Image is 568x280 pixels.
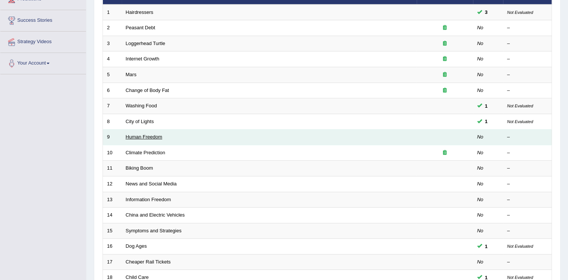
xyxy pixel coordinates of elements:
[477,228,484,233] em: No
[103,145,122,161] td: 10
[103,5,122,20] td: 1
[482,102,491,110] span: You cannot take this question anymore
[126,56,160,62] a: Internet Growth
[103,254,122,270] td: 17
[477,25,484,30] em: No
[507,56,548,63] div: –
[477,181,484,187] em: No
[103,192,122,208] td: 13
[103,208,122,223] td: 14
[477,41,484,46] em: No
[507,10,533,15] small: Not Evaluated
[126,274,149,280] a: Child Care
[507,87,548,94] div: –
[507,40,548,47] div: –
[507,119,533,124] small: Not Evaluated
[482,242,491,250] span: You cannot take this question anymore
[477,150,484,155] em: No
[103,161,122,176] td: 11
[126,150,166,155] a: Climate Prediction
[507,275,533,280] small: Not Evaluated
[126,72,137,77] a: Mars
[126,243,147,249] a: Dog Ages
[103,129,122,145] td: 9
[103,20,122,36] td: 2
[103,67,122,83] td: 5
[103,176,122,192] td: 12
[126,165,153,171] a: Biking Boom
[421,40,469,47] div: Exam occurring question
[507,24,548,32] div: –
[477,134,484,140] em: No
[507,104,533,108] small: Not Evaluated
[421,71,469,78] div: Exam occurring question
[0,10,86,29] a: Success Stories
[507,244,533,248] small: Not Evaluated
[126,119,154,124] a: City of Lights
[421,149,469,157] div: Exam occurring question
[507,196,548,203] div: –
[126,103,157,108] a: Washing Food
[477,72,484,77] em: No
[477,259,484,265] em: No
[126,197,171,202] a: Information Freedom
[126,25,155,30] a: Peasant Debt
[103,36,122,51] td: 3
[477,165,484,171] em: No
[103,51,122,67] td: 4
[126,9,154,15] a: Hairdressers
[482,8,491,16] span: You cannot take this question anymore
[103,114,122,129] td: 8
[103,223,122,239] td: 15
[507,181,548,188] div: –
[421,56,469,63] div: Exam occurring question
[507,165,548,172] div: –
[507,149,548,157] div: –
[126,259,171,265] a: Cheaper Rail Tickets
[126,228,182,233] a: Symptoms and Strategies
[507,259,548,266] div: –
[103,98,122,114] td: 7
[482,117,491,125] span: You cannot take this question anymore
[126,41,166,46] a: Loggerhead Turtle
[421,24,469,32] div: Exam occurring question
[0,32,86,50] a: Strategy Videos
[507,227,548,235] div: –
[421,87,469,94] div: Exam occurring question
[103,83,122,98] td: 6
[0,53,86,72] a: Your Account
[507,134,548,141] div: –
[126,212,185,218] a: China and Electric Vehicles
[477,56,484,62] em: No
[507,71,548,78] div: –
[103,239,122,254] td: 16
[126,134,163,140] a: Human Freedom
[507,212,548,219] div: –
[477,197,484,202] em: No
[477,87,484,93] em: No
[126,87,169,93] a: Change of Body Fat
[126,181,177,187] a: News and Social Media
[477,212,484,218] em: No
